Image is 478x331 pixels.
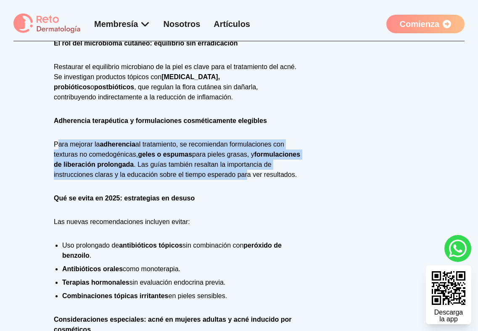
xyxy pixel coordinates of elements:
a: Comienza [386,15,465,33]
strong: Antibióticos orales [62,265,123,272]
a: Nosotros [164,19,201,29]
strong: postbióticos [94,83,134,91]
p: Las nuevas recomendaciones incluyen evitar: [54,217,301,227]
strong: antibióticos tópicos [119,242,182,249]
a: Artículos [214,19,250,29]
p: Para mejorar la al tratamiento, se recomiendan formulaciones con texturas no comedogénicas, para ... [54,139,301,180]
strong: Qué se evita en 2025: estrategias en desuso [54,195,195,202]
li: como monoterapia. [62,264,301,274]
strong: peróxido de benzoilo [62,242,282,259]
img: logo Reto dermatología [13,13,81,34]
div: Descarga la app [434,309,463,323]
strong: [MEDICAL_DATA], probióticos [54,73,220,91]
a: whatsapp button [444,235,471,262]
div: Membresía [94,18,150,30]
li: Uso prolongado de sin combinación con . [62,240,301,261]
p: Restaurar el equilibrio microbiano de la piel es clave para el tratamiento del acné. Se investiga... [54,62,301,102]
strong: geles o espumas [138,151,192,158]
strong: adherencia [100,141,135,148]
strong: Terapias hormonales [62,279,129,286]
li: en pieles sensibles. [62,291,301,301]
strong: Adherencia terapéutica y formulaciones cosméticamente elegibles [54,117,267,124]
li: sin evaluación endocrina previa. [62,278,301,288]
strong: Combinaciones tópicas irritantes [62,292,169,299]
strong: El rol del microbioma cutáneo: equilibrio sin erradicación [54,40,238,47]
strong: formulaciones de liberación prolongada [54,151,300,168]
